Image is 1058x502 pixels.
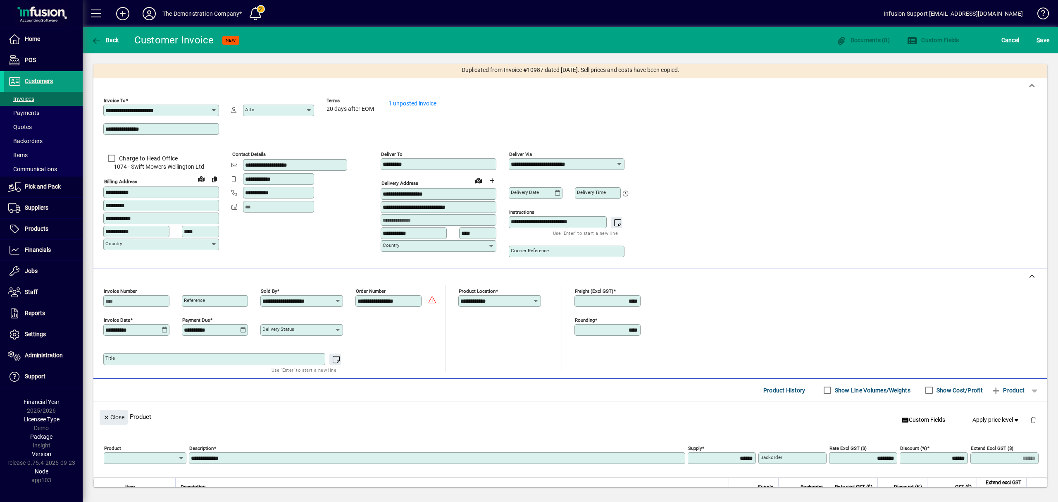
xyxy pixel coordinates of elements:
[575,288,613,294] mat-label: Freight (excl GST)
[25,352,63,359] span: Administration
[245,107,254,112] mat-label: Attn
[184,297,205,303] mat-label: Reference
[577,189,606,195] mat-label: Delivery time
[1037,33,1049,47] span: ave
[763,384,805,397] span: Product History
[760,383,809,398] button: Product History
[25,78,53,84] span: Customers
[4,345,83,366] a: Administration
[100,410,128,425] button: Close
[4,120,83,134] a: Quotes
[553,228,618,238] mat-hint: Use 'Enter' to start a new line
[110,6,136,21] button: Add
[4,240,83,261] a: Financials
[83,33,128,48] app-page-header-button: Back
[136,6,162,21] button: Profile
[4,50,83,71] a: POS
[901,416,945,424] span: Custom Fields
[89,33,121,48] button: Back
[25,331,46,337] span: Settings
[8,96,34,102] span: Invoices
[509,151,532,157] mat-label: Deliver via
[25,225,48,232] span: Products
[4,29,83,50] a: Home
[4,261,83,282] a: Jobs
[272,365,336,375] mat-hint: Use 'Enter' to start a new line
[1023,416,1043,423] app-page-header-button: Delete
[900,445,927,451] mat-label: Discount (%)
[969,413,1024,428] button: Apply price level
[383,242,399,248] mat-label: Country
[105,241,122,246] mat-label: Country
[1031,2,1048,29] a: Knowledge Base
[103,163,219,171] span: 1074 - Swift Mowers Wellington Ltd
[907,37,959,43] span: Custom Fields
[356,288,386,294] mat-label: Order number
[4,324,83,345] a: Settings
[189,445,214,451] mat-label: Description
[1034,33,1051,48] button: Save
[905,33,961,48] button: Custom Fields
[688,445,702,451] mat-label: Supply
[4,106,83,120] a: Payments
[894,483,922,492] span: Discount (%)
[25,310,45,316] span: Reports
[829,445,867,451] mat-label: Rate excl GST ($)
[472,174,485,187] a: View on map
[4,92,83,106] a: Invoices
[834,33,892,48] button: Documents (0)
[485,174,498,187] button: Choose address
[25,183,61,190] span: Pick and Pack
[955,483,972,492] span: GST ($)
[25,268,38,274] span: Jobs
[4,162,83,176] a: Communications
[8,110,39,116] span: Payments
[30,433,52,440] span: Package
[511,189,539,195] mat-label: Delivery date
[105,355,115,361] mat-label: Title
[104,288,137,294] mat-label: Invoice number
[8,166,57,172] span: Communications
[833,386,910,394] label: Show Line Volumes/Weights
[117,154,178,163] label: Charge to Head Office
[24,399,60,405] span: Financial Year
[104,98,126,103] mat-label: Invoice To
[4,366,83,387] a: Support
[25,289,38,295] span: Staff
[4,134,83,148] a: Backorders
[4,177,83,197] a: Pick and Pack
[509,209,534,215] mat-label: Instructions
[982,478,1021,496] span: Extend excl GST ($)
[459,288,496,294] mat-label: Product location
[8,124,32,130] span: Quotes
[4,148,83,162] a: Items
[4,198,83,218] a: Suppliers
[835,483,872,492] span: Rate excl GST ($)
[125,483,135,492] span: Item
[326,106,374,112] span: 20 days after EOM
[935,386,983,394] label: Show Cost/Profit
[326,98,376,103] span: Terms
[104,445,121,451] mat-label: Product
[261,288,277,294] mat-label: Sold by
[388,100,436,107] a: 1 unposted invoice
[462,66,679,74] span: Duplicated from Invoice #10987 dated [DATE]. Sell prices and costs have been copied.
[181,483,206,492] span: Description
[836,37,890,43] span: Documents (0)
[8,138,43,144] span: Backorders
[35,468,48,475] span: Node
[511,248,549,253] mat-label: Courier Reference
[103,411,124,424] span: Close
[1037,37,1040,43] span: S
[999,33,1022,48] button: Cancel
[760,454,782,460] mat-label: Backorder
[24,416,60,423] span: Licensee Type
[91,37,119,43] span: Back
[262,326,294,332] mat-label: Delivery status
[4,219,83,239] a: Products
[25,57,36,63] span: POS
[381,151,403,157] mat-label: Deliver To
[4,303,83,324] a: Reports
[25,373,45,380] span: Support
[93,402,1047,432] div: Product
